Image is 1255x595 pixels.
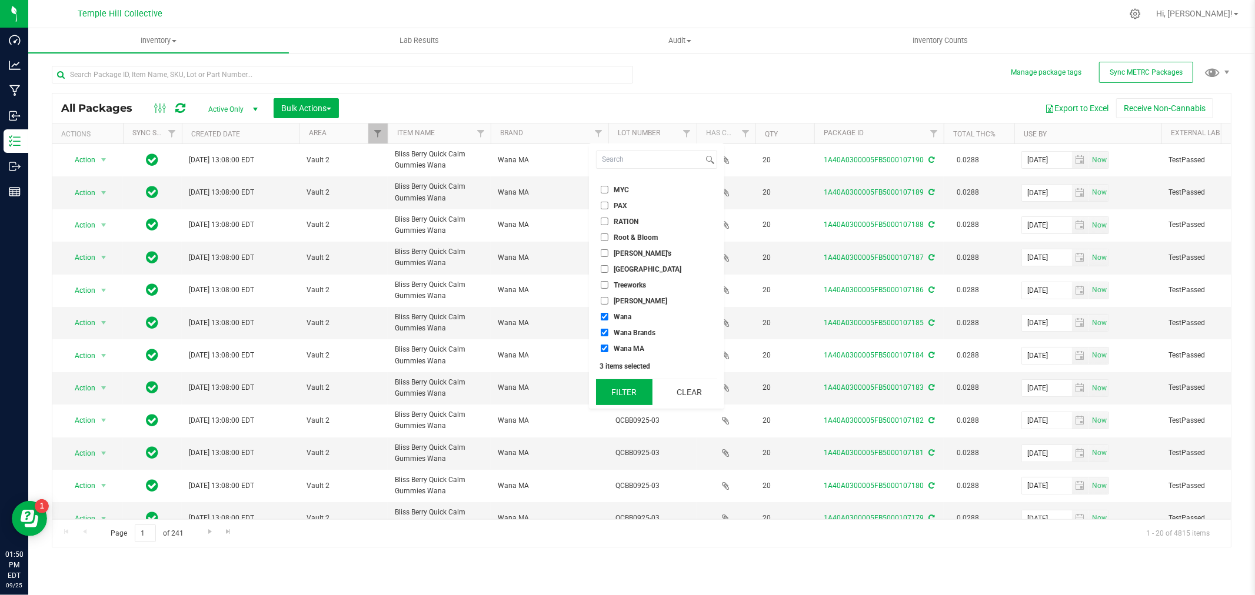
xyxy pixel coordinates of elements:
[471,123,491,143] a: Filter
[927,286,934,294] span: Sync from Compliance System
[953,130,996,138] a: Total THC%
[189,382,254,393] span: [DATE] 13:08:00 EDT
[64,347,96,364] span: Action
[132,129,178,137] a: Sync Status
[498,155,601,166] span: Wana MA
[189,480,254,492] span: [DATE] 13:08:00 EDT
[397,129,435,137] a: Item Name
[189,155,254,166] span: [DATE] 13:08:00 EDT
[9,110,21,122] inline-svg: Inbound
[1089,217,1108,233] span: select
[1089,444,1109,462] span: Set Current date
[498,382,601,393] span: Wana MA
[927,449,934,457] span: Sync from Compliance System
[500,129,523,137] a: Brand
[307,447,381,459] span: Vault 2
[1089,282,1108,299] span: select
[189,252,254,263] span: [DATE] 13:08:00 EDT
[927,514,934,522] span: Sync from Compliance System
[96,445,111,462] span: select
[395,279,484,302] span: Bliss Berry Quick Calm Gummies Wana
[1089,477,1108,494] span: select
[96,412,111,429] span: select
[307,155,381,166] span: Vault 2
[395,214,484,236] span: Bliss Berry Quick Calm Gummies Wana
[5,549,23,581] p: 01:50 PM EDT
[824,253,924,262] a: 1A40A0300005FB5000107187
[307,513,381,524] span: Vault 2
[1156,9,1233,18] span: Hi, [PERSON_NAME]!
[1037,98,1116,118] button: Export to Excel
[615,447,690,459] span: QCBB0925-03
[763,317,807,329] span: 20
[601,218,608,225] input: RATION
[824,351,924,359] a: 1A40A0300005FB5000107184
[307,350,381,361] span: Vault 2
[597,151,703,168] input: Search
[1089,249,1109,266] span: Set Current date
[618,129,660,137] a: Lot Number
[189,513,254,524] span: [DATE] 13:08:00 EDT
[61,102,144,115] span: All Packages
[614,282,646,289] span: Treeworks
[1128,8,1143,19] div: Manage settings
[191,130,240,138] a: Created Date
[78,9,162,19] span: Temple Hill Collective
[1089,510,1108,527] span: select
[951,412,985,429] span: 0.0288
[96,477,111,494] span: select
[763,155,807,166] span: 20
[189,219,254,230] span: [DATE] 13:08:00 EDT
[498,350,601,361] span: Wana MA
[307,252,381,263] span: Vault 2
[1072,217,1089,233] span: select
[395,377,484,399] span: Bliss Berry Quick Calm Gummies Wana
[64,315,96,331] span: Action
[824,286,924,294] a: 1A40A0300005FB5000107186
[951,152,985,169] span: 0.0288
[596,379,653,405] button: Filter
[763,350,807,361] span: 20
[64,249,96,266] span: Action
[601,233,608,241] input: Root & Bloom
[281,103,331,113] span: Bulk Actions
[924,123,944,143] a: Filter
[498,480,601,492] span: Wana MA
[1116,98,1213,118] button: Receive Non-Cannabis
[12,501,47,536] iframe: Resource center
[289,28,550,53] a: Lab Results
[763,187,807,198] span: 20
[677,123,697,143] a: Filter
[550,35,810,46] span: Audit
[614,345,644,352] span: Wana MA
[1024,130,1047,138] a: Use By
[1089,315,1109,332] span: Set Current date
[601,345,608,352] input: Wana MA
[28,35,289,46] span: Inventory
[927,156,934,164] span: Sync from Compliance System
[96,152,111,168] span: select
[61,130,118,138] div: Actions
[951,249,985,266] span: 0.0288
[1089,152,1109,169] span: Set Current date
[601,297,608,305] input: [PERSON_NAME]
[395,409,484,432] span: Bliss Berry Quick Calm Gummies Wana
[614,202,627,209] span: PAX
[1089,347,1109,364] span: Set Current date
[1110,68,1183,76] span: Sync METRC Packages
[9,34,21,46] inline-svg: Dashboard
[498,317,601,329] span: Wana MA
[614,313,631,320] span: Wana
[614,186,629,193] span: MYC
[147,184,159,200] span: In Sync
[1011,68,1081,78] button: Manage package tags
[395,344,484,366] span: Bliss Berry Quick Calm Gummies Wana
[951,510,985,527] span: 0.0288
[763,447,807,459] span: 20
[498,447,601,459] span: Wana MA
[274,98,339,118] button: Bulk Actions
[824,482,924,490] a: 1A40A0300005FB5000107180
[498,513,601,524] span: Wana MA
[64,445,96,462] span: Action
[64,477,96,494] span: Action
